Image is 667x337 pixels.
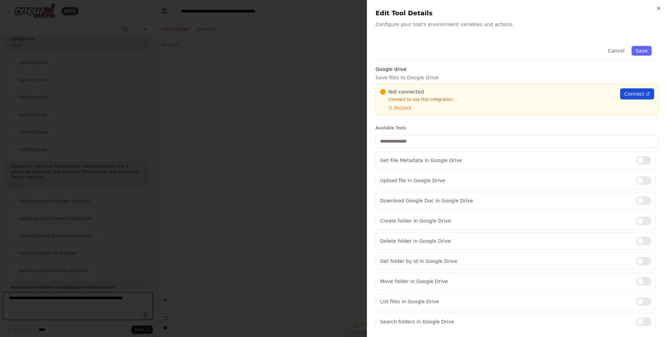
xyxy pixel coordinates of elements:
p: List files in Google Drive [380,298,631,305]
button: Cancel [604,46,628,56]
a: Connect [620,88,654,99]
p: Search folders in Google Drive [380,318,631,325]
p: Configure your tool's environment variables and actions. [376,21,659,28]
p: Move folder in Google Drive [380,278,631,285]
p: Upload file in Google Drive [380,177,631,184]
button: Save [632,46,652,56]
span: Not connected [388,88,424,95]
span: Connect [624,90,644,97]
p: Delete folder in Google Drive [380,238,631,244]
p: Download Google Doc in Google Drive [380,197,631,204]
p: Create folder in Google Drive [380,217,631,224]
p: Connect to use this integration [380,97,616,102]
p: Save files to Google Drive [376,74,659,81]
button: Recheck [380,105,411,111]
span: Recheck [394,105,411,111]
h2: Edit Tool Details [376,8,659,18]
p: Get File Metadata in Google Drive [380,157,631,164]
p: Get folder by Id in Google Drive [380,258,631,265]
h3: Google drive [376,66,659,73]
label: Available Tools [376,125,659,131]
